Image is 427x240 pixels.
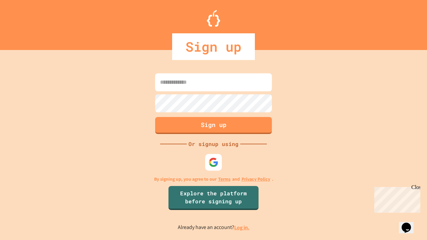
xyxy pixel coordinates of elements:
[187,140,240,148] div: Or signup using
[218,176,231,183] a: Terms
[207,10,220,27] img: Logo.svg
[154,176,273,183] p: By signing up, you agree to our and .
[399,213,420,233] iframe: chat widget
[372,184,420,213] iframe: chat widget
[208,157,219,167] img: google-icon.svg
[178,223,250,232] p: Already have an account?
[168,186,259,210] a: Explore the platform before signing up
[234,224,250,231] a: Log in.
[3,3,46,42] div: Chat with us now!Close
[155,117,272,134] button: Sign up
[172,33,255,60] div: Sign up
[242,176,270,183] a: Privacy Policy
